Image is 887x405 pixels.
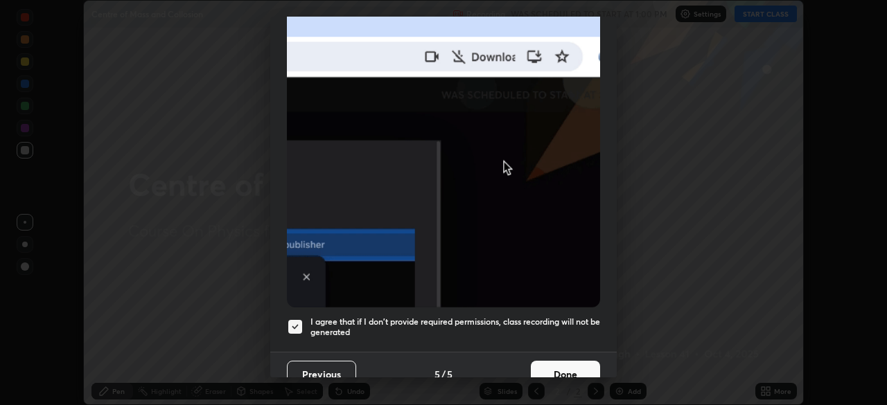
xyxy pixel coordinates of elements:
h4: / [441,367,446,381]
button: Previous [287,361,356,388]
img: downloads-permission-blocked.gif [287,5,600,307]
h5: I agree that if I don't provide required permissions, class recording will not be generated [310,316,600,338]
h4: 5 [434,367,440,381]
button: Done [531,361,600,388]
h4: 5 [447,367,453,381]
